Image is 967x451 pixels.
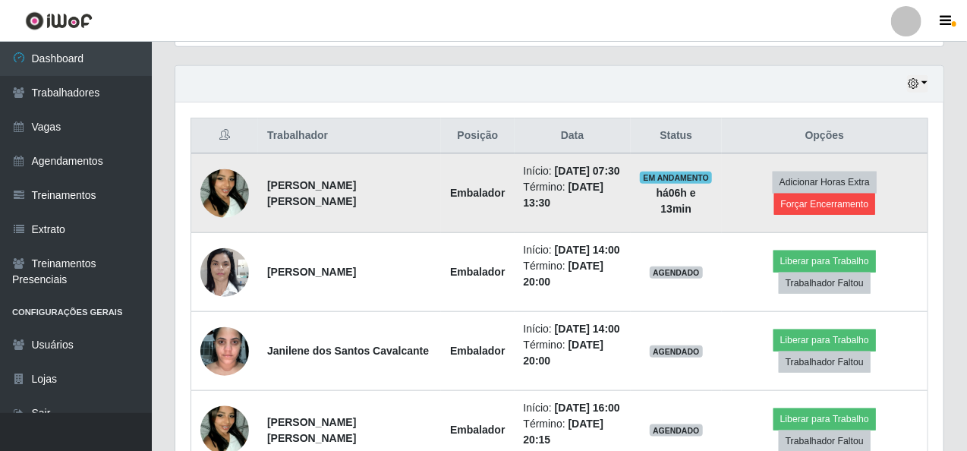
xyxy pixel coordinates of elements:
th: Data [515,118,631,154]
img: 1694453372238.jpeg [200,240,249,304]
time: [DATE] 07:30 [555,165,620,177]
button: Trabalhador Faltou [779,352,871,373]
strong: [PERSON_NAME] [267,266,356,278]
li: Término: [524,416,622,448]
span: AGENDADO [650,266,703,279]
li: Início: [524,242,622,258]
button: Trabalhador Faltou [779,273,871,294]
time: [DATE] 14:00 [555,323,620,335]
li: Início: [524,321,622,337]
time: [DATE] 16:00 [555,402,620,414]
strong: há 06 h e 13 min [657,187,696,215]
time: [DATE] 14:00 [555,244,620,256]
img: 1740530881520.jpeg [200,319,249,383]
span: AGENDADO [650,345,703,358]
img: 1743267805927.jpeg [200,150,249,237]
li: Término: [524,337,622,369]
li: Início: [524,163,622,179]
li: Término: [524,179,622,211]
span: EM ANDAMENTO [640,172,712,184]
strong: Embalador [450,424,505,436]
button: Liberar para Trabalho [773,330,876,351]
button: Forçar Encerramento [774,194,876,215]
strong: Embalador [450,266,505,278]
strong: [PERSON_NAME] [PERSON_NAME] [267,416,356,444]
button: Liberar para Trabalho [773,408,876,430]
strong: [PERSON_NAME] [PERSON_NAME] [267,179,356,207]
button: Liberar para Trabalho [773,251,876,272]
span: AGENDADO [650,424,703,437]
strong: Embalador [450,345,505,357]
strong: Embalador [450,187,505,199]
th: Trabalhador [258,118,441,154]
th: Opções [722,118,928,154]
li: Término: [524,258,622,290]
th: Posição [441,118,514,154]
img: CoreUI Logo [25,11,93,30]
strong: Janilene dos Santos Cavalcante [267,345,429,357]
li: Início: [524,400,622,416]
button: Adicionar Horas Extra [773,172,877,193]
th: Status [631,118,722,154]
